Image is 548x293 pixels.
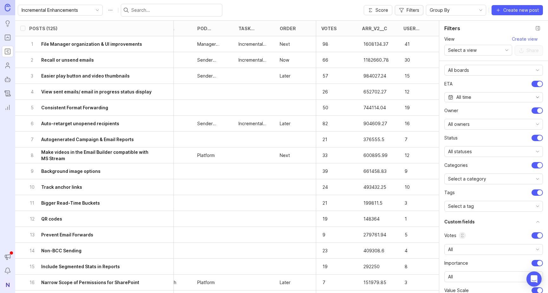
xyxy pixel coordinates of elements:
p: 3 [403,199,423,208]
div: toggle menu [444,65,543,76]
p: 24 [321,183,341,192]
p: 904609.27 [362,119,382,128]
h6: Non-BCC Sending [41,248,82,254]
a: Users [2,60,13,71]
p: Next [280,152,290,159]
div: toggle menu [18,5,103,16]
p: 1 [29,41,35,47]
p: Platform [197,279,215,286]
button: 5Consistent Format Forwarding [29,100,156,115]
span: All boards [448,67,469,74]
h6: Track anchor links [41,184,82,190]
button: Filters [395,5,423,15]
p: 12 [403,87,423,96]
p: Incremental Enhancement [238,120,270,127]
span: Votes [444,232,466,239]
h6: Narrow Scope of Permissions for SharePoint [41,279,139,286]
p: Later [280,120,290,127]
h6: Autogenerated Campaign & Email Reports [41,136,134,143]
div: ARR_v2__c [362,26,387,31]
p: 21 [321,135,341,144]
p: 26 [321,87,341,96]
h6: Prevent Email Forwards [41,232,93,238]
a: Roadmaps [2,46,13,57]
button: 6Auto-retarget unopened recipients [29,116,156,131]
p: 661458.83 [362,167,382,176]
div: toggle menu [444,271,543,282]
button: Create view [512,34,538,44]
div: Manager Experience [197,41,228,47]
button: Announcements [2,251,13,262]
button: 16Narrow Scope of Permissions for SharePoint [29,275,156,290]
p: 30 [403,56,423,65]
button: 11Bigger Read-Time Buckets [29,195,156,211]
a: Reporting [2,102,13,113]
span: Categories [444,162,468,168]
p: 33 [321,151,341,160]
p: 2 [29,57,35,63]
p: 600895.99 [362,151,382,160]
button: Score [364,5,392,15]
p: Later [280,279,290,286]
div: toggle menu [444,45,512,56]
p: 23 [321,246,341,255]
h1: Custom fields [444,219,475,225]
svg: toggle icon [92,8,102,13]
div: Incremental Enhancement [238,41,270,47]
p: 652702.27 [362,87,382,96]
div: Votes [321,26,337,31]
span: Importance [444,260,468,266]
p: 151979.85 [362,278,382,287]
p: 11 [29,200,35,206]
p: 292250 [362,262,382,271]
span: Select a category [448,175,486,182]
p: 1182660.78 [362,56,382,65]
img: Canny Home [5,4,10,11]
p: 493432.25 [362,183,382,192]
p: Platform [197,152,215,159]
a: Autopilot [2,74,13,85]
p: 5 [403,230,423,239]
p: 12 [29,216,35,222]
span: Score [375,7,388,13]
svg: toggle icon [502,48,512,53]
button: 3Easier play button and video thumbnails [29,68,156,84]
button: 2Recall or unsend emails [29,52,156,68]
p: 9 [403,167,423,176]
h6: Recall or unsend emails [41,57,94,63]
div: Later [280,73,290,79]
div: All time [456,94,471,101]
span: status [444,135,458,141]
span: Create view [512,36,538,42]
button: Roadmap options [105,5,115,15]
button: N [2,279,13,290]
svg: toggle icon [532,176,543,181]
p: 9 [29,168,35,174]
p: 19 [321,215,341,223]
span: View [444,36,454,42]
button: 9Background image options [29,163,156,179]
p: 7 [403,135,423,144]
h2: Filters [444,24,460,32]
div: toggle menu [444,201,543,212]
p: 82 [321,119,341,128]
div: Next [280,41,290,47]
h6: Auto-retarget unopened recipients [41,120,119,127]
p: 41 [403,40,423,49]
p: 10 [403,183,423,192]
h6: File Manager organization & UI improvements [41,41,142,47]
button: 1File Manager organization & UI improvements [29,36,156,52]
p: 3 [403,278,423,287]
p: 7 [321,278,341,287]
button: 8Make videos in the Email Builder compatible with MS Stream [29,147,156,163]
p: 8 [403,262,423,271]
div: Sender Experience [197,120,228,127]
p: 376555.5 [362,135,382,144]
div: User votes - All [403,26,427,31]
button: Create new post [492,5,543,15]
p: 15 [403,72,423,80]
p: Sender Experience [197,57,228,63]
button: 4View sent emails/ email in progress status display [29,84,156,99]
